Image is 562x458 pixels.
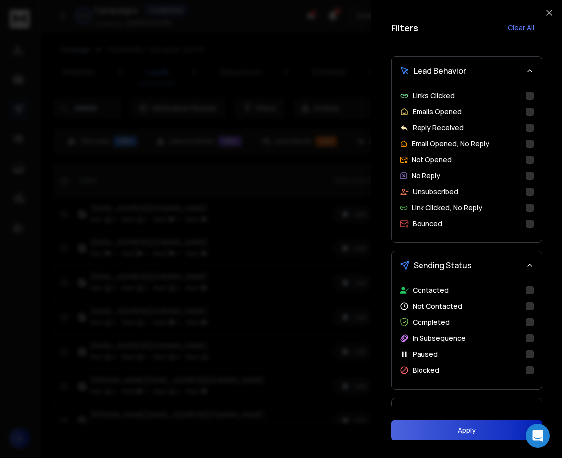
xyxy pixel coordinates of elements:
[413,91,455,101] p: Links Clicked
[414,65,466,77] span: Lead Behavior
[414,259,472,271] span: Sending Status
[391,21,418,35] h2: Filters
[500,18,542,38] button: Clear All
[412,203,482,213] p: Link Clicked, No Reply
[413,107,462,117] p: Emails Opened
[413,301,462,311] p: Not Contacted
[413,285,449,295] p: Contacted
[413,219,442,229] p: Bounced
[392,85,542,242] div: Lead Behavior
[413,333,466,343] p: In Subsequence
[392,398,542,426] button: Email Provider
[392,279,542,389] div: Sending Status
[413,349,438,359] p: Paused
[391,420,542,440] button: Apply
[412,155,452,165] p: Not Opened
[526,424,550,448] div: Open Intercom Messenger
[413,365,439,375] p: Blocked
[412,171,440,181] p: No Reply
[392,57,542,85] button: Lead Behavior
[413,187,458,197] p: Unsubscribed
[392,251,542,279] button: Sending Status
[413,317,450,327] p: Completed
[413,123,464,133] p: Reply Received
[412,139,489,149] p: Email Opened, No Reply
